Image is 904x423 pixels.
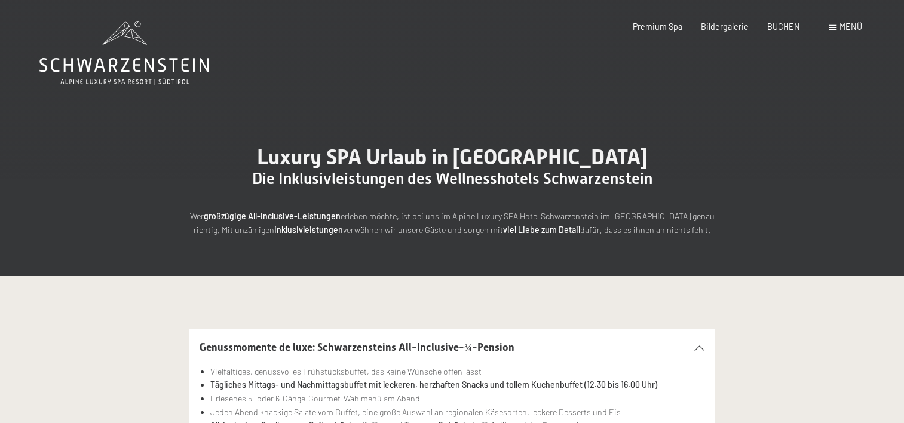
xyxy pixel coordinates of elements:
[210,392,704,406] li: Erlesenes 5- oder 6-Gänge-Gourmet-Wahlmenü am Abend
[701,22,749,32] a: Bildergalerie
[210,365,704,379] li: Vielfältiges, genussvolles Frühstücksbuffet, das keine Wünsche offen lässt
[767,22,800,32] a: BUCHEN
[839,22,862,32] span: Menü
[257,145,648,169] span: Luxury SPA Urlaub in [GEOGRAPHIC_DATA]
[204,211,341,221] strong: großzügige All-inclusive-Leistungen
[274,225,343,235] strong: Inklusivleistungen
[210,406,704,419] li: Jeden Abend knackige Salate vom Buffet, eine große Auswahl an regionalen Käsesorten, leckere Dess...
[503,225,580,235] strong: viel Liebe zum Detail
[252,170,652,188] span: Die Inklusivleistungen des Wellnesshotels Schwarzenstein
[189,210,715,237] p: Wer erleben möchte, ist bei uns im Alpine Luxury SPA Hotel Schwarzenstein im [GEOGRAPHIC_DATA] ge...
[210,379,657,390] strong: Tägliches Mittags- und Nachmittagsbuffet mit leckeren, herzhaften Snacks und tollem Kuchenbuffet ...
[633,22,682,32] a: Premium Spa
[200,341,514,353] span: Genussmomente de luxe: Schwarzensteins All-Inclusive-¾-Pension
